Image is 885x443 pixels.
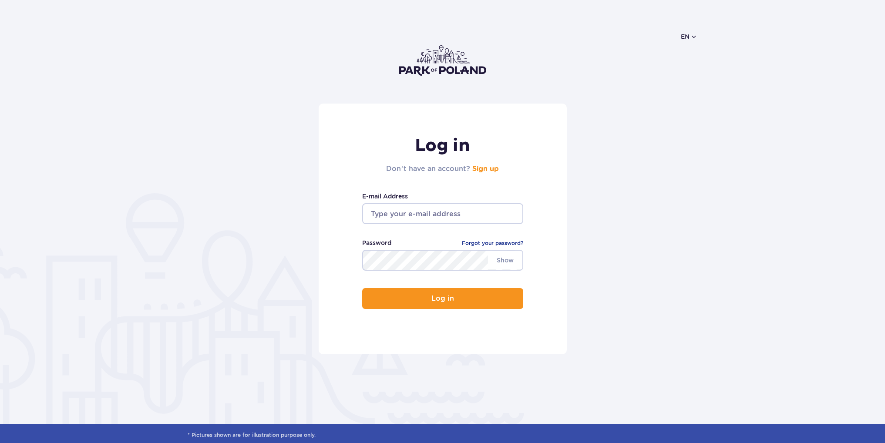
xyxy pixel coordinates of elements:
label: Password [362,238,391,248]
button: Log in [362,288,523,309]
img: Park of Poland logo [399,45,486,76]
button: en [681,32,697,41]
span: * Pictures shown are for illustration purpose only. [188,431,697,440]
label: E-mail Address [362,191,523,201]
h2: Don’t have an account? [386,164,498,174]
span: Show [488,251,522,269]
input: Type your e-mail address [362,203,523,224]
a: Sign up [472,165,499,172]
p: Log in [431,295,454,302]
h1: Log in [386,135,498,157]
a: Forgot your password? [462,239,523,248]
